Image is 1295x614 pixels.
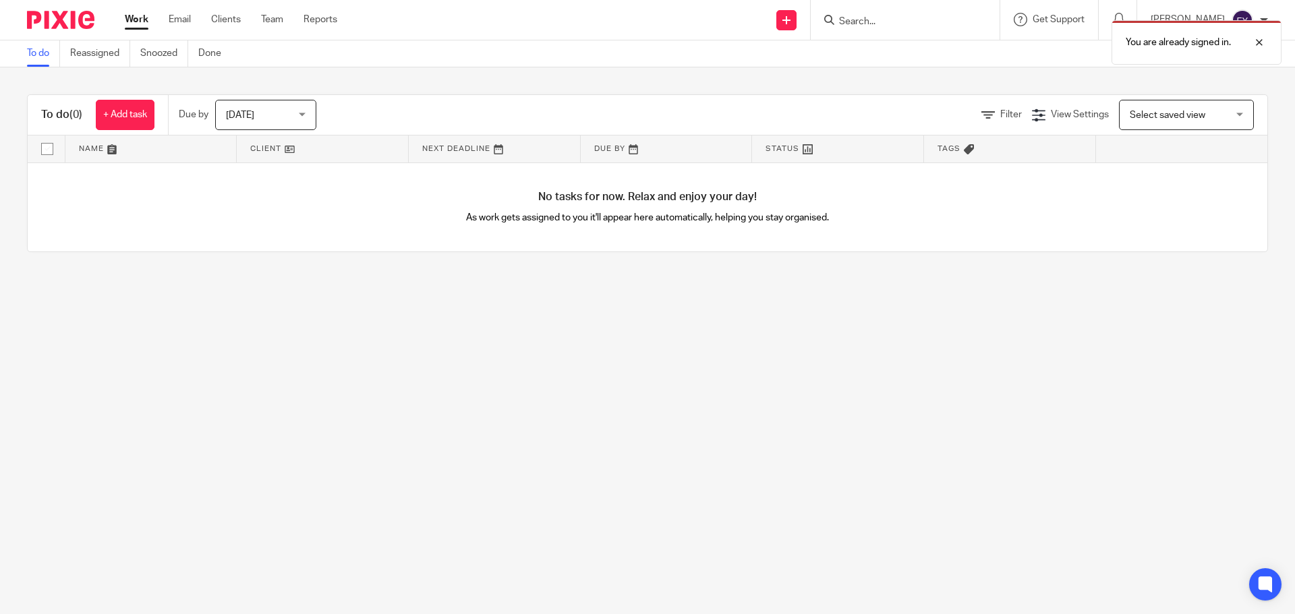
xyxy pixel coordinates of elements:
a: Done [198,40,231,67]
p: You are already signed in. [1126,36,1231,49]
a: Reports [304,13,337,26]
span: Filter [1000,110,1022,119]
span: (0) [69,109,82,120]
img: Pixie [27,11,94,29]
a: To do [27,40,60,67]
span: Tags [938,145,960,152]
a: Email [169,13,191,26]
span: View Settings [1051,110,1109,119]
a: Clients [211,13,241,26]
a: Team [261,13,283,26]
h1: To do [41,108,82,122]
span: Select saved view [1130,111,1205,120]
h4: No tasks for now. Relax and enjoy your day! [28,190,1267,204]
a: Snoozed [140,40,188,67]
img: svg%3E [1232,9,1253,31]
a: Work [125,13,148,26]
span: [DATE] [226,111,254,120]
p: As work gets assigned to you it'll appear here automatically, helping you stay organised. [338,211,958,224]
p: Due by [179,108,208,121]
a: + Add task [96,100,154,130]
a: Reassigned [70,40,130,67]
